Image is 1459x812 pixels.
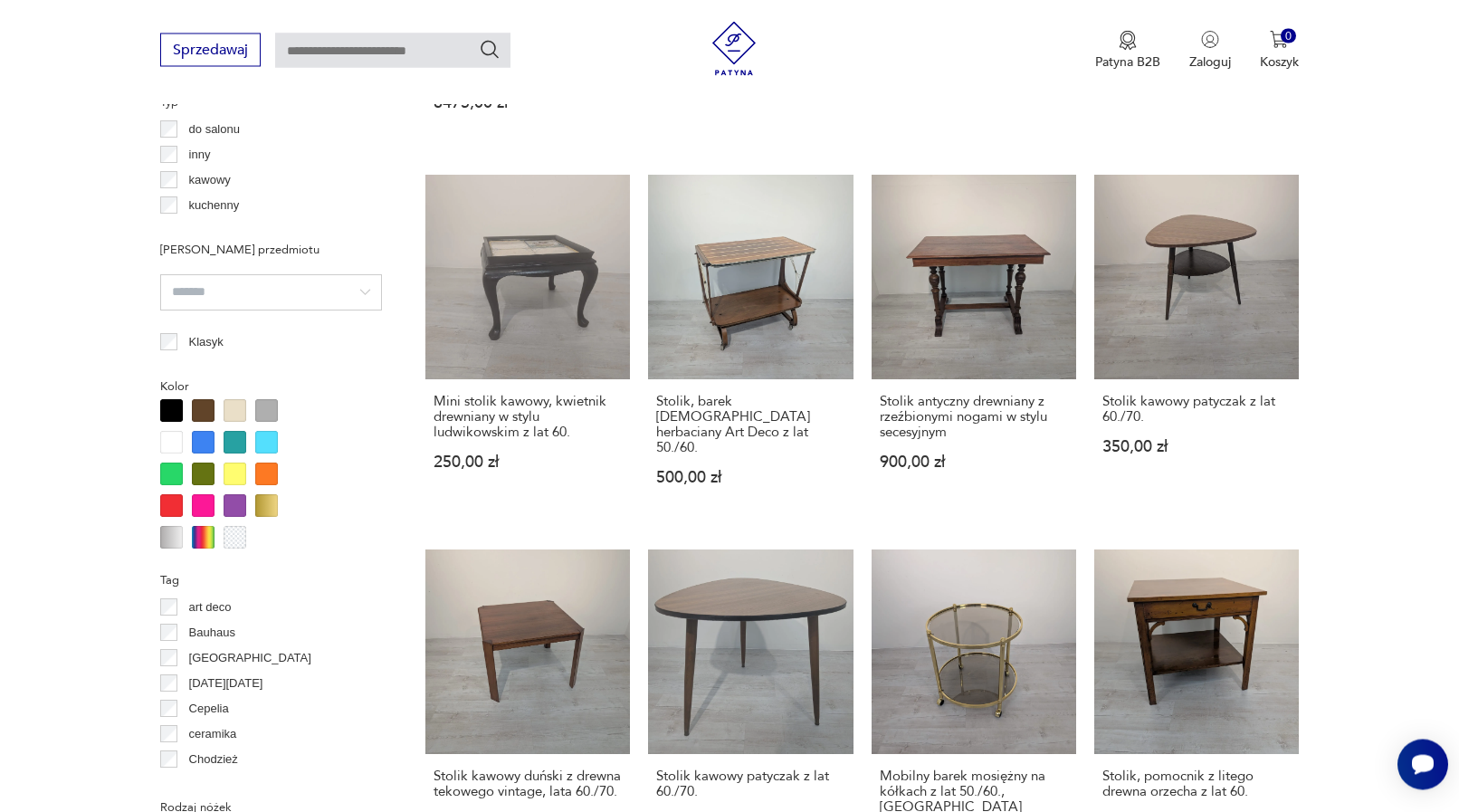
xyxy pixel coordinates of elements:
[648,176,853,521] a: Stolik, barek francuski herbaciany Art Deco z lat 50./60.Stolik, barek [DEMOGRAPHIC_DATA] herbaci...
[1189,53,1231,71] p: Zaloguj
[160,33,261,67] button: Sprzedawaj
[1094,176,1299,521] a: Stolik kawowy patyczak z lat 60./70.Stolik kawowy patyczak z lat 60./70.350,00 zł
[160,571,382,591] p: Tag
[1102,395,1291,425] h3: Stolik kawowy patyczak z lat 60./70.
[1260,31,1299,71] button: 0Koszyk
[707,22,761,76] img: Patyna - sklep z meblami i dekoracjami vintage
[880,395,1068,441] h3: Stolik antyczny drewniany z rzeźbionymi nogami w stylu secesyjnym
[160,45,261,58] a: Sprzedawaj
[1102,769,1291,800] h3: Stolik, pomocnik z litego drewna orzecha z lat 60.
[189,674,263,694] p: [DATE][DATE]
[434,455,622,471] p: 250,00 zł
[479,39,501,61] button: Szukaj
[425,176,630,521] a: Mini stolik kawowy, kwietnik drewniany w stylu ludwikowskim z lat 60.Mini stolik kawowy, kwietnik...
[1260,53,1299,71] p: Koszyk
[656,769,844,800] h3: Stolik kawowy patyczak z lat 60./70.
[1189,31,1231,71] button: Zaloguj
[189,171,231,191] p: kawowy
[189,196,240,216] p: kuchenny
[189,776,234,796] p: Ćmielów
[189,750,238,770] p: Chodzież
[189,120,240,140] p: do salonu
[189,725,237,745] p: ceramika
[1201,31,1219,49] img: Ikonka użytkownika
[656,395,844,456] h3: Stolik, barek [DEMOGRAPHIC_DATA] herbaciany Art Deco z lat 50./60.
[656,471,844,486] p: 500,00 zł
[189,333,224,353] p: Klasyk
[1119,31,1137,51] img: Ikona medalu
[872,176,1076,521] a: Stolik antyczny drewniany z rzeźbionymi nogami w stylu secesyjnymStolik antyczny drewniany z rzeź...
[189,598,232,618] p: art deco
[1397,740,1448,790] iframe: Smartsupp widget button
[189,146,211,166] p: inny
[160,377,382,397] p: Kolor
[1270,31,1288,49] img: Ikona koszyka
[189,649,311,669] p: [GEOGRAPHIC_DATA]
[434,96,622,111] p: 8475,00 zł
[434,395,622,441] h3: Mini stolik kawowy, kwietnik drewniany w stylu ludwikowskim z lat 60.
[1095,53,1160,71] p: Patyna B2B
[189,624,235,644] p: Bauhaus
[1095,31,1160,71] a: Ikona medaluPatyna B2B
[880,455,1068,471] p: 900,00 zł
[1281,29,1296,44] div: 0
[1102,440,1291,455] p: 350,00 zł
[434,769,622,800] h3: Stolik kawowy duński z drewna tekowego vintage, lata 60./70.
[1095,31,1160,71] button: Patyna B2B
[189,700,229,720] p: Cepelia
[160,241,382,261] p: [PERSON_NAME] przedmiotu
